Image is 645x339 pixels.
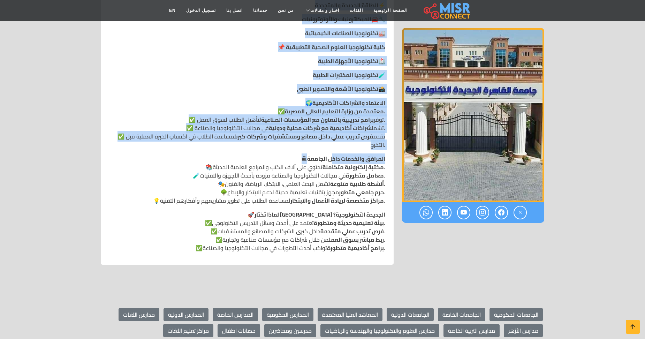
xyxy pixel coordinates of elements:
[504,324,543,337] a: مدارس الأزهر
[314,218,384,228] strong: بيئة تعليمية حديثة ومتطورة
[213,308,258,321] a: المدارس الخاصة
[109,99,385,149] p: 🌍 ✅ ✅ توفر لتأهيل الطلاب لسوق العمل. ✅ تشمل في مجالات التكنولوجيا والصناعة. ✅ تقدم لمساعدة الطلاب...
[346,170,384,181] strong: معامل متطورة
[119,308,159,321] a: مدارس اللغات
[327,243,384,253] strong: برامج أكاديمية متطورة
[261,114,374,125] strong: برامج تدريبية بالتعاون مع المؤسسات الصناعية
[443,324,500,337] a: مدارس التربية الخاصة
[310,7,340,14] span: اخبار و مقالات
[285,106,385,116] strong: معتمدة من وزارة التعليم العالي المصرية.
[109,71,385,79] p: 🧪
[262,308,313,321] a: المدارس الحكومية
[312,98,385,108] strong: الاعتماد والشراكات الأكاديمية
[438,308,485,321] a: الجامعات الخاصة
[236,131,373,142] strong: فرص تدريب عملي داخل مصانع ومستشفيات وشركات كبرى
[402,28,544,202] div: 1 / 1
[109,57,385,65] p: 🏥
[109,210,385,252] p: 🚀 ✅ تعتمد على أحدث وسائل التدريس التكنولوجي. ✅ داخل كبرى الشركات والمصانع والمستشفيات. ✅ من خلال ...
[402,28,544,202] img: جامعة القاهرة الجديدة التكنولوجية
[163,324,213,337] a: مراكز تعليم اللغات
[273,4,298,17] a: من نحن
[221,4,248,17] a: اتصل بنا
[164,308,208,321] a: المدارس الدولية
[339,187,384,197] strong: حرم جامعي متطور
[109,85,385,93] p: 📸
[330,179,384,189] strong: أنشطة طلابية متنوعة
[278,42,385,52] strong: 📌 كلية تكنولوجيا العلوم الصحية التطبيقية
[297,84,378,94] strong: تكنولوجيا الأشعة والتصوير الطبي
[109,29,385,37] p: 🏭
[313,70,378,80] strong: تكنولوجيا المختبرات الطبية
[368,4,412,17] a: الصفحة الرئيسية
[318,308,382,321] a: المعاهد العليا المعتمدة
[320,324,439,337] a: مدارس العلوم والتكنولوجيا والهندسة والرياضيات
[307,153,385,164] strong: المرافق والخدمات داخل الجامعة
[320,226,384,236] strong: فرص تدريب عملي متقدمة
[322,162,384,172] strong: مكتبة إلكترونية متكاملة
[490,308,543,321] a: الجامعات الحكومية
[329,234,384,245] strong: ربط مباشر بسوق العمل
[248,4,273,17] a: خدماتنا
[299,4,345,17] a: اخبار و مقالات
[109,155,385,205] p: 🏛 📚 تحتوي على آلاف الكتب والمراجع العلمية الحديثة. 🧪 في مجالات التكنولوجيا والصناعة مزودة بأحدث ا...
[387,308,434,321] a: الجامعات الدولية
[269,123,372,133] strong: شراكات أكاديمية مع شركات محلية ودولية
[305,28,378,38] strong: تكنولوجيا الصناعات الكيميائية
[344,4,368,17] a: الفئات
[255,209,385,220] strong: لماذا تختار [GEOGRAPHIC_DATA] الجديدة التكنولوجية؟
[264,324,316,337] a: مدرسين ومحاضرين
[318,56,378,66] strong: تكنولوجيا الأجهزة الطبية
[218,324,260,337] a: حضانات اطفال
[424,2,470,19] img: main.misr_connect
[181,4,221,17] a: تسجيل الدخول
[290,195,384,206] strong: مراكز متخصصة لريادة الأعمال والابتكار
[164,4,181,17] a: EN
